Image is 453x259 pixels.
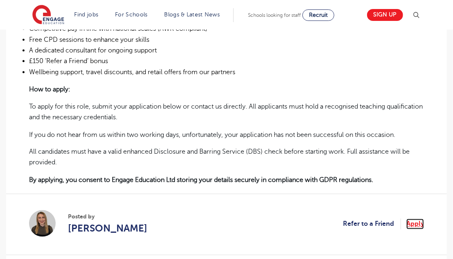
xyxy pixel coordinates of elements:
[68,213,147,221] span: Posted by
[29,45,424,56] li: A dedicated consultant for ongoing support
[29,101,424,123] p: To apply for this role, submit your application below or contact us directly. All applicants must...
[248,12,301,18] span: Schools looking for staff
[165,11,220,18] a: Blogs & Latest News
[74,11,99,18] a: Find jobs
[302,9,334,21] a: Recruit
[115,11,147,18] a: For Schools
[29,67,424,77] li: Wellbeing support, travel discounts, and retail offers from our partners
[367,9,403,21] a: Sign up
[29,34,424,45] li: Free CPD sessions to enhance your skills
[29,86,70,93] strong: How to apply:
[68,221,147,236] a: [PERSON_NAME]
[29,129,424,140] p: If you do not hear from us within two working days, unfortunately, your application has not been ...
[29,177,373,184] strong: By applying, you consent to Engage Education Ltd storing your details securely in compliance with...
[29,56,424,66] li: £150 ‘Refer a Friend’ bonus
[32,5,64,25] img: Engage Education
[29,147,424,168] p: All candidates must have a valid enhanced Disclosure and Barring Service (DBS) check before start...
[406,219,424,229] a: Apply
[309,12,328,18] span: Recruit
[343,219,401,229] a: Refer to a Friend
